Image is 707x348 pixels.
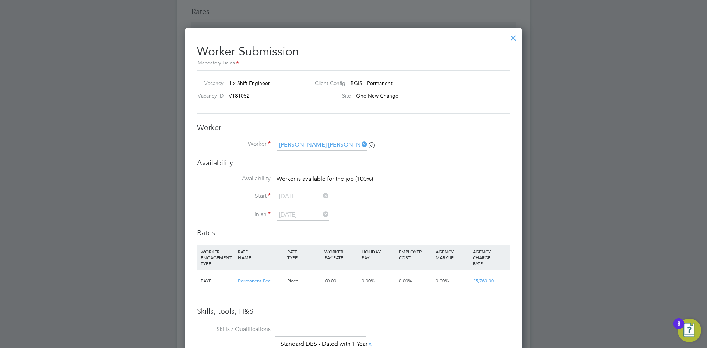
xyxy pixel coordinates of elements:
[285,245,323,264] div: RATE TYPE
[197,306,510,316] h3: Skills, tools, H&S
[197,158,510,168] h3: Availability
[199,270,236,292] div: PAYE
[285,270,323,292] div: Piece
[277,210,329,221] input: Select one
[277,191,329,202] input: Select one
[236,245,285,264] div: RATE NAME
[197,192,271,200] label: Start
[229,92,250,99] span: V181052
[323,270,360,292] div: £0.00
[360,245,397,264] div: HOLIDAY PAY
[238,278,271,284] span: Permanent Fee
[194,80,224,87] label: Vacancy
[678,319,701,342] button: Open Resource Center, 8 new notifications
[399,278,412,284] span: 0.00%
[323,245,360,264] div: WORKER PAY RATE
[197,123,510,132] h3: Worker
[309,80,345,87] label: Client Config
[277,140,367,151] input: Search for...
[194,92,224,99] label: Vacancy ID
[309,92,351,99] label: Site
[397,245,434,264] div: EMPLOYER COST
[229,80,270,87] span: 1 x Shift Engineer
[197,59,510,67] div: Mandatory Fields
[362,278,375,284] span: 0.00%
[197,228,510,238] h3: Rates
[277,175,373,183] span: Worker is available for the job (100%)
[199,245,236,270] div: WORKER ENGAGEMENT TYPE
[677,324,680,333] div: 8
[197,38,510,67] h2: Worker Submission
[436,278,449,284] span: 0.00%
[471,245,508,270] div: AGENCY CHARGE RATE
[197,140,271,148] label: Worker
[351,80,393,87] span: BGIS - Permanent
[434,245,471,264] div: AGENCY MARKUP
[356,92,398,99] span: One New Change
[197,326,271,333] label: Skills / Qualifications
[197,211,271,218] label: Finish
[473,278,494,284] span: £5,760.00
[197,175,271,183] label: Availability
